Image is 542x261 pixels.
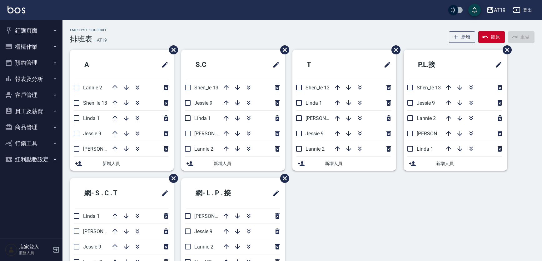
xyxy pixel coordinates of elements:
[186,53,242,76] h2: S.C
[2,71,60,87] button: 報表及分析
[491,57,502,72] span: 修改班表的標題
[19,244,51,250] h5: 店家登入
[417,85,441,91] span: Shen_le 13
[194,213,236,219] span: [PERSON_NAME] 6
[75,53,128,76] h2: A
[83,228,125,234] span: [PERSON_NAME] 6
[498,41,513,59] span: 刪除班表
[478,31,505,43] button: 復原
[75,182,142,204] h2: 網- S . C . T
[417,115,436,121] span: Lannie 2
[186,182,255,204] h2: 網- L . P . 接
[83,115,100,121] span: Linda 1
[297,53,350,76] h2: T
[194,244,213,250] span: Lannie 2
[70,35,92,43] h3: 排班表
[269,186,280,201] span: 修改班表的標題
[306,115,347,121] span: [PERSON_NAME] 6
[83,213,100,219] span: Linda 1
[2,103,60,119] button: 員工及薪資
[417,146,433,152] span: Linda 1
[157,57,169,72] span: 修改班表的標題
[194,85,218,91] span: Shen_le 13
[2,119,60,135] button: 商品管理
[7,6,25,13] img: Logo
[5,243,17,256] img: Person
[194,146,213,152] span: Lannie 2
[306,85,330,91] span: Shen_le 13
[494,6,505,14] div: AT19
[83,100,107,106] span: Shen_le 13
[292,157,396,171] div: 新增人員
[306,131,324,137] span: Jessie 9
[2,87,60,103] button: 客戶管理
[409,53,468,76] h2: P.L.接
[92,37,107,43] h6: — AT19
[387,41,401,59] span: 刪除班表
[83,85,102,91] span: Lannie 2
[194,100,212,106] span: Jessie 9
[404,157,507,171] div: 新增人員
[83,244,101,250] span: Jessie 9
[2,55,60,71] button: 預約管理
[380,57,391,72] span: 修改班表的標題
[164,169,179,188] span: 刪除班表
[194,228,212,234] span: Jessie 9
[276,41,290,59] span: 刪除班表
[194,131,236,137] span: [PERSON_NAME] 6
[269,57,280,72] span: 修改班表的標題
[83,146,125,152] span: [PERSON_NAME] 6
[2,23,60,39] button: 釘選頁面
[2,151,60,168] button: 紅利點數設定
[276,169,290,188] span: 刪除班表
[102,160,169,167] span: 新增人員
[436,160,502,167] span: 新增人員
[164,41,179,59] span: 刪除班表
[83,131,101,137] span: Jessie 9
[510,4,535,16] button: 登出
[325,160,391,167] span: 新增人員
[417,131,458,137] span: [PERSON_NAME] 6
[306,100,322,106] span: Linda 1
[2,135,60,152] button: 行銷工具
[417,100,435,106] span: Jessie 9
[181,157,285,171] div: 新增人員
[157,186,169,201] span: 修改班表的標題
[484,4,508,17] button: AT19
[70,157,174,171] div: 新增人員
[70,28,107,32] h2: Employee Schedule
[306,146,325,152] span: Lannie 2
[19,250,51,256] p: 服務人員
[449,31,475,43] button: 新增
[214,160,280,167] span: 新增人員
[2,39,60,55] button: 櫃檯作業
[194,115,211,121] span: Linda 1
[468,4,481,16] button: save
